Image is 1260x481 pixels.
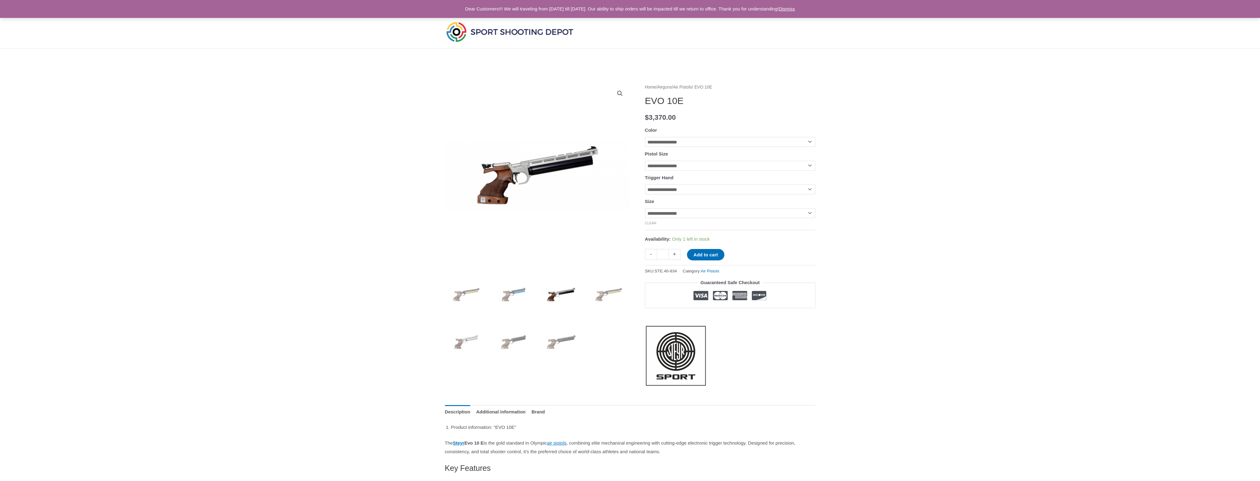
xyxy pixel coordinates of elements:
[492,321,535,363] img: EVO 10E - Image 6
[587,273,630,316] img: Steyr EVO 10E
[672,236,710,242] span: Only 1 left in stock
[645,325,707,387] a: Steyr Sport
[476,405,525,418] a: Additional information
[445,463,815,473] h3: Key Features
[779,6,795,11] a: Dismiss
[645,114,649,121] span: $
[445,321,488,363] img: EVO 10E - Image 5
[645,95,815,106] h1: EVO 10E
[547,440,567,446] a: air pistols
[645,85,656,89] a: Home
[645,199,654,204] label: Size
[657,85,672,89] a: Airguns
[445,83,630,268] img: EVO 10E - Image 3
[451,423,815,432] li: Product information: “EVO 10E”
[645,249,657,260] a: -
[645,267,677,275] span: SKU:
[687,249,724,260] button: Add to cart
[645,127,657,133] label: Color
[645,221,657,225] a: Clear options
[645,151,668,156] label: Pistol Size
[540,273,583,316] img: EVO 10E - Image 3
[657,249,669,260] input: Product quantity
[645,83,815,91] nav: Breadcrumb
[531,405,545,418] a: Brand
[453,440,483,446] strong: Evo 10 E
[683,267,719,275] span: Category:
[645,236,671,242] span: Availability:
[645,313,815,320] iframe: Customer reviews powered by Trustpilot
[655,269,677,273] span: STE.40-834
[540,321,583,363] img: EVO 10E - Image 7
[445,273,488,316] img: Steyr EVO 10E
[453,440,464,446] a: Steyr
[645,175,674,180] label: Trigger Hand
[669,249,680,260] a: +
[614,88,626,99] a: View full-screen image gallery
[492,273,535,316] img: EVO 10E - Image 2
[701,269,719,273] a: Air Pistols
[698,278,762,287] legend: Guaranteed Safe Checkout
[645,114,676,121] bdi: 3,370.00
[445,20,575,43] img: Sport Shooting Depot
[445,439,815,456] p: The is the gold standard in Olympic , combining elite mechanical engineering with cutting-edge el...
[445,405,471,418] a: Description
[673,85,692,89] a: Air Pistols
